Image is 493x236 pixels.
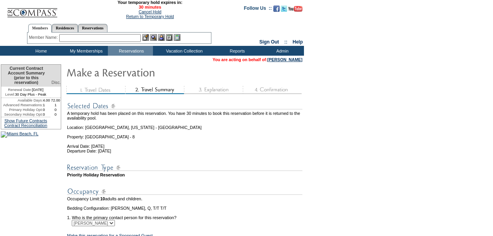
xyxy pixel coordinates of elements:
[67,206,302,211] td: Bedding Configuration: [PERSON_NAME], Q, T/T T/T
[18,46,63,56] td: Home
[28,24,52,33] a: Members
[67,172,302,177] td: Priority Holiday Reservation
[243,86,302,94] img: step4_state1.gif
[184,86,243,94] img: step3_state1.gif
[7,2,58,18] img: Compass Home
[67,211,302,220] td: 1. Who is the primary contact person for this reservation?
[67,187,302,196] img: subTtlOccupancy.gif
[281,5,287,12] img: Follow us on Twitter
[1,98,43,103] td: Available Days:
[259,39,279,45] a: Sign Out
[259,46,304,56] td: Admin
[29,34,59,41] div: Member Name:
[166,34,173,41] img: Reservations
[63,46,108,56] td: My Memberships
[100,196,105,201] span: 10
[244,5,272,14] td: Follow Us ::
[5,92,15,97] span: Level:
[288,6,302,12] img: Subscribe to our YouTube Channel
[267,57,302,62] a: [PERSON_NAME]
[66,86,125,94] img: step1_state3.gif
[66,64,223,80] img: Make Reservation
[214,46,259,56] td: Reports
[125,86,184,94] img: step2_state2.gif
[8,87,32,92] span: Renewal Date:
[62,5,238,9] span: 30 minutes
[284,39,287,45] span: ::
[67,130,302,139] td: Property: [GEOGRAPHIC_DATA] - 8
[50,98,61,103] td: 72.00
[67,196,302,201] td: Occupancy Limit: adults and children.
[126,14,174,19] a: Return to Temporary Hold
[43,107,50,112] td: 0
[158,34,165,41] img: Impersonate
[67,139,302,149] td: Arrival Date: [DATE]
[1,131,38,138] img: Miami Beach, FL
[1,65,50,87] td: Current Contract Account Summary (prior to this reservation)
[1,107,43,112] td: Primary Holiday Opt:
[273,8,280,13] a: Become our fan on Facebook
[174,34,180,41] img: b_calculator.gif
[293,39,303,45] a: Help
[50,107,61,112] td: 0
[67,149,302,153] td: Departure Date: [DATE]
[4,118,47,123] a: Show Future Contracts
[153,46,214,56] td: Vacation Collection
[51,80,61,85] span: Disc.
[288,8,302,13] a: Subscribe to our YouTube Channel
[273,5,280,12] img: Become our fan on Facebook
[1,112,43,117] td: Secondary Holiday Opt:
[52,24,78,32] a: Residences
[43,103,50,107] td: 1
[67,101,302,111] img: subTtlSelectedDates.gif
[150,34,157,41] img: View
[108,46,153,56] td: Reservations
[67,111,302,120] td: A temporary hold has been placed on this reservation. You have 30 minutes to book this reservatio...
[138,9,161,14] a: Cancel Hold
[213,57,302,62] span: You are acting on behalf of:
[50,112,61,117] td: 0
[43,112,50,117] td: 0
[1,92,50,98] td: 30 Day Plus - Peak
[281,8,287,13] a: Follow us on Twitter
[142,34,149,41] img: b_edit.gif
[1,87,50,92] td: [DATE]
[78,24,107,32] a: Reservations
[67,163,302,172] img: subTtlResType.gif
[4,123,47,128] a: Contract Reconciliation
[67,120,302,130] td: Location: [GEOGRAPHIC_DATA], [US_STATE] - [GEOGRAPHIC_DATA]
[43,98,50,103] td: 4.00
[50,103,61,107] td: 1
[1,103,43,107] td: Advanced Reservations:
